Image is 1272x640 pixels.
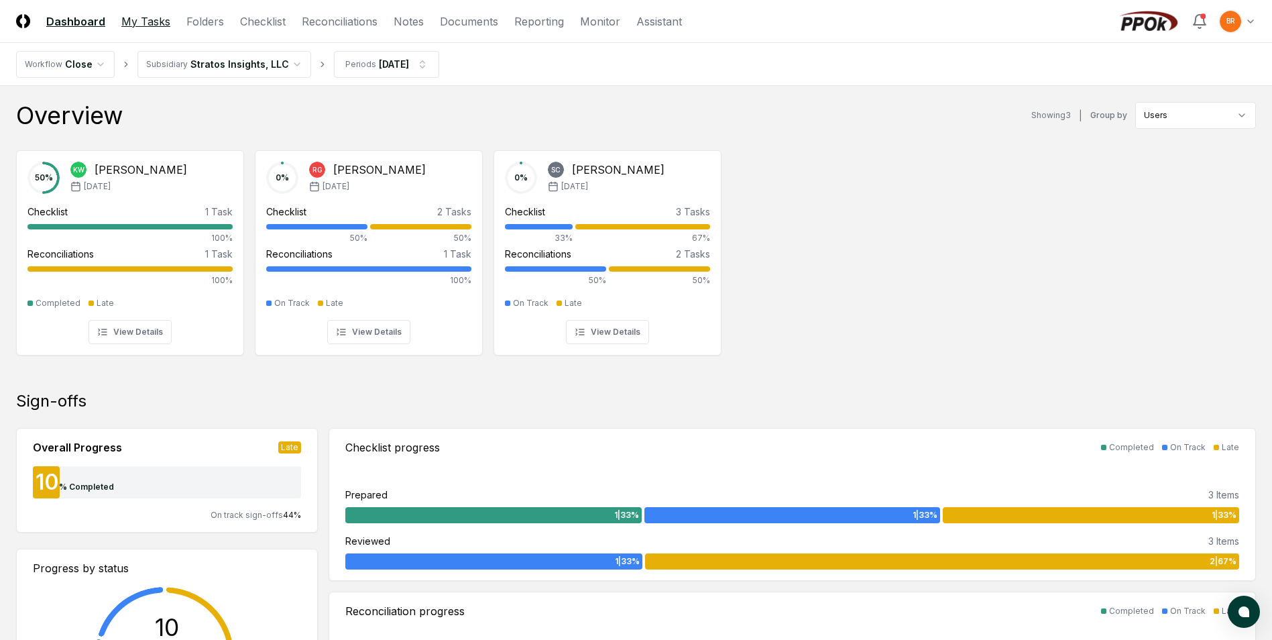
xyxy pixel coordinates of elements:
[437,205,471,219] div: 2 Tasks
[59,481,114,493] div: % Completed
[615,555,640,568] span: 1 | 33 %
[27,205,68,219] div: Checklist
[561,180,588,193] span: [DATE]
[1170,441,1206,454] div: On Track
[27,247,94,261] div: Reconciliations
[283,510,301,520] span: 44 %
[334,51,439,78] button: Periods[DATE]
[255,140,483,356] a: 0%RG[PERSON_NAME][DATE]Checklist2 Tasks50%50%Reconciliations1 Task100%On TrackLateView Details
[240,13,286,30] a: Checklist
[266,205,306,219] div: Checklist
[514,13,564,30] a: Reporting
[394,13,424,30] a: Notes
[676,247,710,261] div: 2 Tasks
[312,165,323,175] span: RG
[1222,605,1239,617] div: Late
[345,534,390,548] div: Reviewed
[505,274,606,286] div: 50%
[1228,596,1260,628] button: atlas-launcher
[913,509,937,521] span: 1 | 33 %
[33,439,122,456] div: Overall Progress
[580,13,620,30] a: Monitor
[25,58,62,70] div: Workflow
[1218,9,1242,34] button: BR
[1212,509,1236,521] span: 1 | 33 %
[266,274,471,286] div: 100%
[609,274,710,286] div: 50%
[95,162,187,178] div: [PERSON_NAME]
[46,13,105,30] a: Dashboard
[566,320,649,344] button: View Details
[1170,605,1206,617] div: On Track
[505,205,545,219] div: Checklist
[186,13,224,30] a: Folders
[211,510,283,520] span: On track sign-offs
[1116,11,1181,32] img: PPOk logo
[440,13,498,30] a: Documents
[16,102,123,129] div: Overview
[1031,109,1071,121] div: Showing 3
[323,180,349,193] span: [DATE]
[1109,605,1154,617] div: Completed
[146,58,188,70] div: Subsidiary
[89,320,172,344] button: View Details
[575,232,710,244] div: 67%
[345,58,376,70] div: Periods
[16,51,439,78] nav: breadcrumb
[266,232,367,244] div: 50%
[1208,488,1239,502] div: 3 Items
[1208,534,1239,548] div: 3 Items
[326,297,343,309] div: Late
[444,247,471,261] div: 1 Task
[513,297,548,309] div: On Track
[1109,441,1154,454] div: Completed
[572,162,664,178] div: [PERSON_NAME]
[494,140,721,356] a: 0%SC[PERSON_NAME][DATE]Checklist3 Tasks33%67%Reconciliations2 Tasks50%50%On TrackLateView Details
[1226,16,1235,26] span: BR
[121,13,170,30] a: My Tasks
[379,57,409,71] div: [DATE]
[278,441,301,454] div: Late
[345,488,388,502] div: Prepared
[16,14,30,28] img: Logo
[27,274,233,286] div: 100%
[33,560,301,576] div: Progress by status
[36,297,80,309] div: Completed
[266,247,333,261] div: Reconciliations
[274,297,310,309] div: On Track
[1079,109,1082,123] div: |
[370,232,471,244] div: 50%
[333,162,426,178] div: [PERSON_NAME]
[16,390,1256,412] div: Sign-offs
[1090,111,1127,119] label: Group by
[205,205,233,219] div: 1 Task
[302,13,378,30] a: Reconciliations
[636,13,682,30] a: Assistant
[33,472,59,493] div: 10
[1222,441,1239,454] div: Late
[345,439,440,456] div: Checklist progress
[565,297,582,309] div: Late
[551,165,561,175] span: SC
[505,247,571,261] div: Reconciliations
[329,428,1256,581] a: Checklist progressCompletedOn TrackLatePrepared3 Items1|33%1|33%1|33%Reviewed3 Items1|33%2|67%
[84,180,111,193] span: [DATE]
[73,165,84,175] span: KW
[16,140,244,356] a: 50%KW[PERSON_NAME][DATE]Checklist1 Task100%Reconciliations1 Task100%CompletedLateView Details
[1210,555,1236,568] span: 2 | 67 %
[345,603,465,619] div: Reconciliation progress
[327,320,410,344] button: View Details
[205,247,233,261] div: 1 Task
[676,205,710,219] div: 3 Tasks
[614,509,639,521] span: 1 | 33 %
[505,232,573,244] div: 33%
[97,297,114,309] div: Late
[27,232,233,244] div: 100%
